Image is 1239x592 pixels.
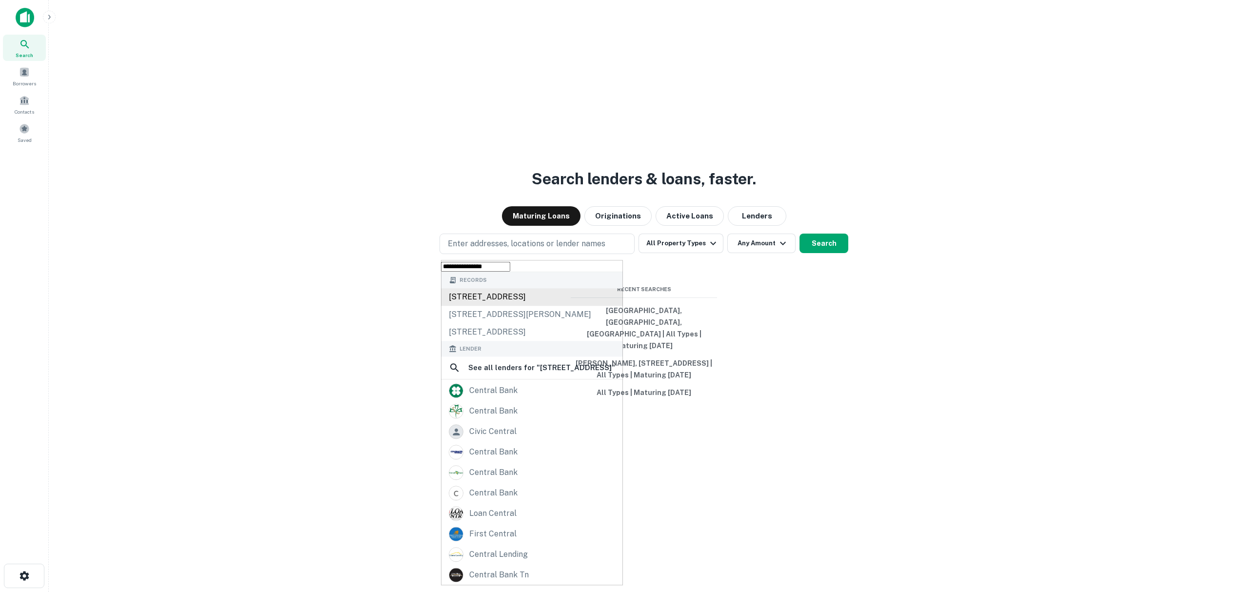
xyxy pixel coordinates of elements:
a: Contacts [3,91,46,118]
button: Search [799,234,848,253]
img: firstcentralcu.com.png [449,528,463,541]
button: Active Loans [656,206,724,226]
div: central bank [469,486,518,501]
a: loan central [441,504,623,524]
img: central-bank.net.png [449,487,463,500]
div: central bank [469,466,518,480]
button: All Property Types [639,234,723,253]
img: picture [449,507,463,521]
button: All Types | Maturing [DATE] [571,384,717,401]
img: capitalize-icon.png [16,8,34,27]
button: [PERSON_NAME], [STREET_ADDRESS] | All Types | Maturing [DATE] [571,355,717,384]
span: Lender [460,345,481,353]
span: Borrowers [13,79,36,87]
div: first central [469,527,517,542]
div: central bank [469,445,518,460]
a: Search [3,35,46,61]
img: picture [449,384,463,398]
span: Recent Searches [571,285,717,294]
a: central bank tn [441,565,623,586]
span: Search [16,51,33,59]
a: central lending [441,545,623,565]
button: Lenders [728,206,786,226]
div: central lending [469,548,528,562]
img: picture [449,405,463,418]
img: picture [449,446,463,459]
div: loan central [469,507,517,521]
div: civic central [469,425,517,439]
iframe: Chat Widget [1190,514,1239,561]
h3: Search lenders & loans, faster. [532,167,756,191]
span: Contacts [15,108,34,116]
span: Records [460,276,487,284]
a: first central [441,524,623,545]
button: Enter addresses, locations or lender names [440,234,635,254]
a: central bank [441,381,623,401]
div: central bank [469,384,518,398]
div: [STREET_ADDRESS][PERSON_NAME] [441,306,623,323]
button: [GEOGRAPHIC_DATA], [GEOGRAPHIC_DATA], [GEOGRAPHIC_DATA] | All Types | Maturing [DATE] [571,302,717,355]
img: picture [449,548,463,562]
a: central bank [441,483,623,504]
button: Any Amount [727,234,796,253]
h6: See all lenders for " [STREET_ADDRESS] " [468,362,615,374]
div: [STREET_ADDRESS] [441,288,623,306]
a: central bank [441,463,623,483]
div: central bank tn [469,568,529,583]
div: [STREET_ADDRESS] [441,323,623,341]
a: central bank [441,442,623,463]
a: Borrowers [3,63,46,89]
span: Saved [18,136,32,144]
a: central bank [441,401,623,422]
button: Maturing Loans [502,206,580,226]
a: civic central [441,422,623,442]
img: picture [449,466,463,480]
div: central bank [469,404,518,419]
a: Saved [3,119,46,146]
button: Originations [584,206,652,226]
p: Enter addresses, locations or lender names [448,238,605,250]
img: picture [449,569,463,582]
